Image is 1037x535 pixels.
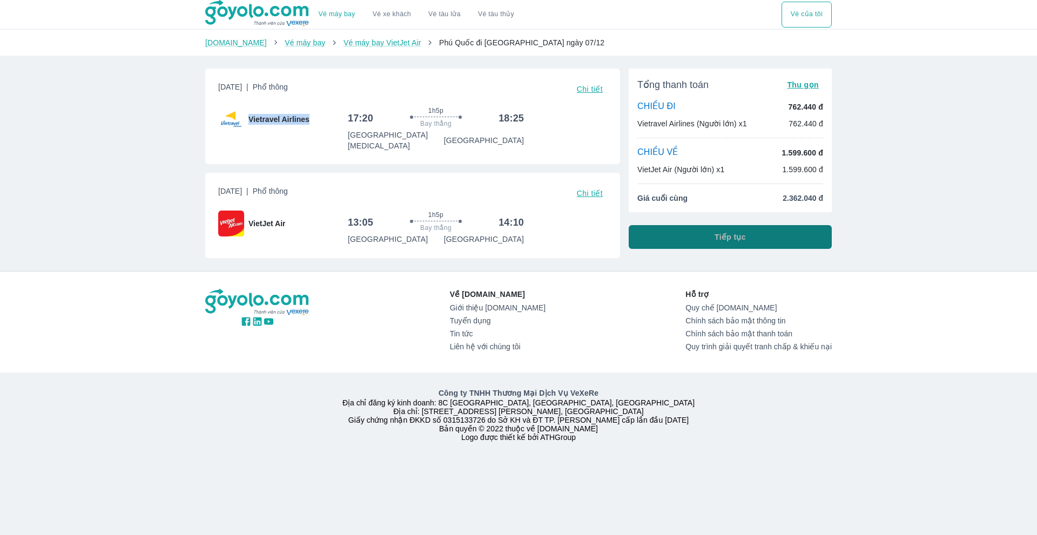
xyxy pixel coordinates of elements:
[428,106,443,115] span: 1h5p
[319,10,355,18] a: Vé máy bay
[450,303,546,312] a: Giới thiệu [DOMAIN_NAME]
[218,82,288,97] span: [DATE]
[450,316,546,325] a: Tuyển dụng
[789,101,823,112] p: 762.440 đ
[348,130,444,151] p: [GEOGRAPHIC_DATA] [MEDICAL_DATA]
[420,2,469,28] a: Vé tàu lửa
[348,234,428,245] p: [GEOGRAPHIC_DATA]
[207,388,830,398] p: Công ty TNHH Thương Mại Dịch Vụ VeXeRe
[573,82,607,97] button: Chi tiết
[428,211,443,219] span: 1h5p
[789,118,823,129] p: 762.440 đ
[450,342,546,351] a: Liên hệ với chúng tôi
[253,83,288,91] span: Phổ thông
[248,114,309,125] span: Vietravel Airlines
[218,186,288,201] span: [DATE]
[629,225,832,249] button: Tiếp tục
[450,329,546,338] a: Tin tức
[373,10,411,18] a: Vé xe khách
[685,342,832,351] a: Quy trình giải quyết tranh chấp & khiếu nại
[685,329,832,338] a: Chính sách bảo mật thanh toán
[344,38,421,47] a: Vé máy bay VietJet Air
[205,289,310,316] img: logo
[782,2,832,28] div: choose transportation mode
[637,118,747,129] p: Vietravel Airlines (Người lớn) x1
[577,189,603,198] span: Chi tiết
[685,289,832,300] p: Hỗ trợ
[246,83,248,91] span: |
[782,164,823,175] p: 1.599.600 đ
[253,187,288,195] span: Phổ thông
[348,216,373,229] h6: 13:05
[420,224,452,232] span: Bay thẳng
[685,316,832,325] a: Chính sách bảo mật thông tin
[246,187,248,195] span: |
[310,2,523,28] div: choose transportation mode
[637,164,724,175] p: VietJet Air (Người lớn) x1
[787,80,819,89] span: Thu gọn
[420,119,452,128] span: Bay thẳng
[199,388,838,442] div: Địa chỉ đăng ký kinh doanh: 8C [GEOGRAPHIC_DATA], [GEOGRAPHIC_DATA], [GEOGRAPHIC_DATA] Địa chỉ: [...
[348,112,373,125] h6: 17:20
[637,193,688,204] span: Giá cuối cùng
[715,232,746,242] span: Tiếp tục
[499,112,524,125] h6: 18:25
[444,135,524,146] p: [GEOGRAPHIC_DATA]
[499,216,524,229] h6: 14:10
[439,38,604,47] span: Phú Quốc đi [GEOGRAPHIC_DATA] ngày 07/12
[577,85,603,93] span: Chi tiết
[782,147,823,158] p: 1.599.600 đ
[783,193,823,204] span: 2.362.040 đ
[685,303,832,312] a: Quy chế [DOMAIN_NAME]
[205,37,832,48] nav: breadcrumb
[285,38,325,47] a: Vé máy bay
[573,186,607,201] button: Chi tiết
[444,234,524,245] p: [GEOGRAPHIC_DATA]
[450,289,546,300] p: Về [DOMAIN_NAME]
[783,77,823,92] button: Thu gọn
[782,2,832,28] button: Vé của tôi
[637,101,676,113] p: CHIỀU ĐI
[469,2,523,28] button: Vé tàu thủy
[205,38,267,47] a: [DOMAIN_NAME]
[637,147,678,159] p: CHIỀU VỀ
[637,78,709,91] span: Tổng thanh toán
[248,218,285,229] span: VietJet Air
